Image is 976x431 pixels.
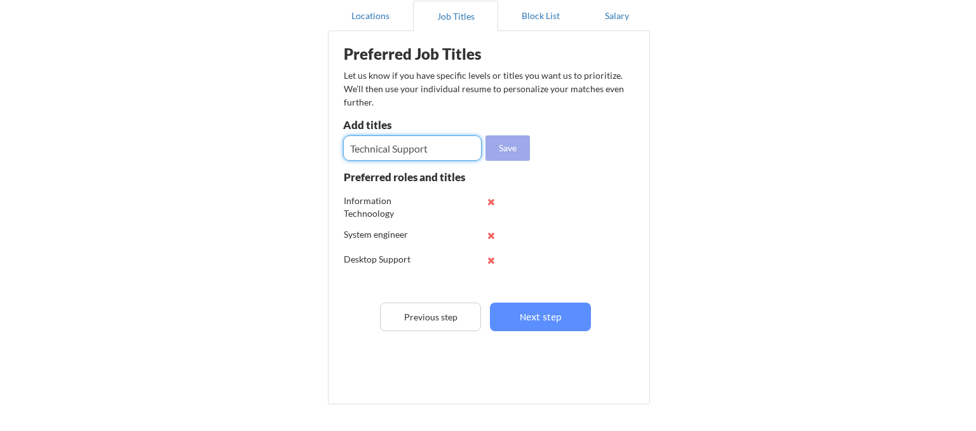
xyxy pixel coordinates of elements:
button: Job Titles [413,1,498,31]
button: Next step [490,303,591,331]
button: Save [485,135,530,161]
div: Desktop Support [344,253,427,266]
div: Add titles [343,120,478,130]
div: Preferred roles and titles [344,172,481,182]
button: Previous step [380,303,481,331]
div: Information Technoology [344,195,427,219]
button: Salary [583,1,650,31]
button: Block List [498,1,583,31]
div: System engineer [344,228,427,241]
input: E.g. Senior Product Manager [343,135,482,161]
button: Locations [328,1,413,31]
div: Let us know if you have specific levels or titles you want us to prioritize. We’ll then use your ... [344,69,625,109]
div: Preferred Job Titles [344,46,504,62]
